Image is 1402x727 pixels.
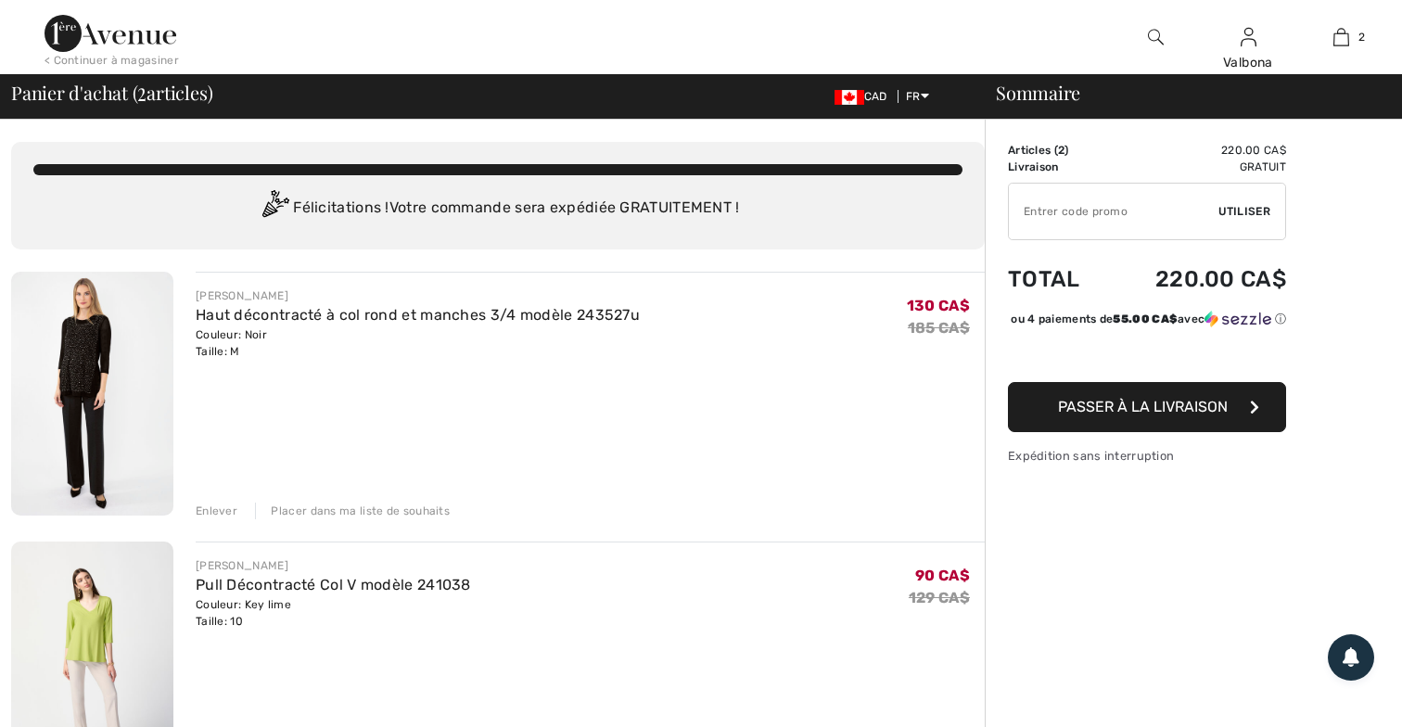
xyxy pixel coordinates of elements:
div: [PERSON_NAME] [196,557,471,574]
a: 2 [1295,26,1386,48]
td: Total [1008,248,1106,311]
div: ou 4 paiements de55.00 CA$avecSezzle Cliquez pour en savoir plus sur Sezzle [1008,311,1286,334]
s: 185 CA$ [908,319,970,337]
span: 90 CA$ [915,567,970,584]
img: recherche [1148,26,1164,48]
div: Sommaire [974,83,1391,102]
td: Articles ( ) [1008,142,1106,159]
span: 130 CA$ [907,297,970,314]
td: 220.00 CA$ [1106,248,1286,311]
div: Placer dans ma liste de souhaits [255,503,450,519]
a: Se connecter [1241,28,1256,45]
span: 2 [137,79,147,103]
div: Valbona [1203,53,1294,72]
img: Sezzle [1204,311,1271,327]
span: CAD [835,90,895,103]
td: Livraison [1008,159,1106,175]
td: Gratuit [1106,159,1286,175]
div: Félicitations ! Votre commande sera expédiée GRATUITEMENT ! [33,190,962,227]
button: Passer à la livraison [1008,382,1286,432]
span: 55.00 CA$ [1113,312,1178,325]
a: Haut décontracté à col rond et manches 3/4 modèle 243527u [196,306,640,324]
span: FR [906,90,929,103]
div: Expédition sans interruption [1008,447,1286,465]
input: Code promo [1009,184,1218,239]
img: Congratulation2.svg [256,190,293,227]
iframe: Ouvre un widget dans lequel vous pouvez chatter avec l’un de nos agents [1281,671,1383,718]
span: Panier d'achat ( articles) [11,83,212,102]
iframe: PayPal-paypal [1008,334,1286,376]
s: 129 CA$ [909,589,970,606]
div: Enlever [196,503,237,519]
a: Pull Décontracté Col V modèle 241038 [196,576,471,593]
div: [PERSON_NAME] [196,287,640,304]
img: Canadian Dollar [835,90,864,105]
span: 2 [1058,144,1064,157]
td: 220.00 CA$ [1106,142,1286,159]
span: Passer à la livraison [1058,398,1228,415]
span: 2 [1358,29,1365,45]
div: Couleur: Key lime Taille: 10 [196,596,471,630]
img: Mes infos [1241,26,1256,48]
img: Haut décontracté à col rond et manches 3/4 modèle 243527u [11,272,173,516]
div: < Continuer à magasiner [45,52,179,69]
div: ou 4 paiements de avec [1011,311,1286,327]
span: Utiliser [1218,203,1270,220]
img: 1ère Avenue [45,15,176,52]
div: Couleur: Noir Taille: M [196,326,640,360]
img: Mon panier [1333,26,1349,48]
